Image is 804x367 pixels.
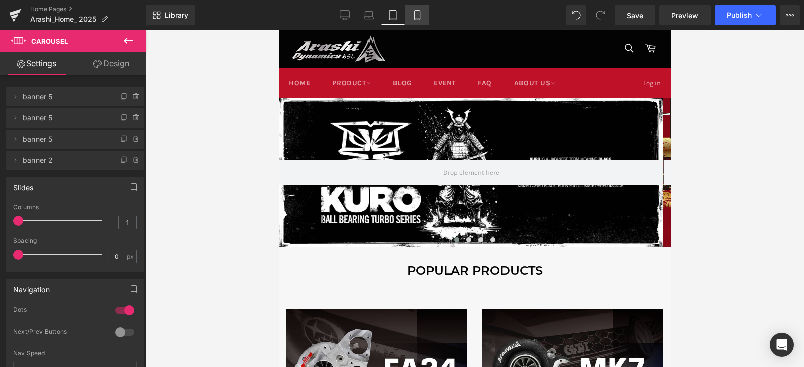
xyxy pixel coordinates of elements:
[10,5,111,33] img: Arashi Dynamics
[146,5,195,25] a: New Library
[671,10,698,21] span: Preview
[225,38,286,68] a: ABOUT US
[43,38,102,68] a: Product
[13,306,105,316] div: Dots
[727,11,752,19] span: Publish
[780,5,800,25] button: More
[127,253,135,260] span: px
[104,38,143,68] a: BLOG
[145,38,187,68] a: EVENT
[23,151,107,170] span: banner 2
[30,15,96,23] span: Arashi_Home_ 2025
[381,5,405,25] a: Tablet
[13,178,33,192] div: Slides
[23,87,107,106] span: banner 5
[405,5,429,25] a: Mobile
[23,108,107,128] span: banner 5
[23,130,107,149] span: banner 5
[13,328,105,338] div: Next/Prev Buttons
[13,350,137,357] div: Nav Speed
[770,333,794,357] div: Open Intercom Messenger
[357,5,381,25] a: Laptop
[13,280,50,294] div: Navigation
[189,38,223,68] a: FAQ
[31,37,68,45] span: Carousel
[627,10,643,21] span: Save
[566,5,586,25] button: Undo
[13,204,137,211] div: Columns
[13,237,137,244] div: Spacing
[590,5,611,25] button: Redo
[359,39,387,68] a: Log in
[333,5,357,25] a: Desktop
[30,5,146,13] a: Home Pages
[715,5,776,25] button: Publish
[659,5,711,25] a: Preview
[165,11,188,20] span: Library
[75,52,148,75] a: Design
[128,233,264,248] span: POPULAR PRODUCTS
